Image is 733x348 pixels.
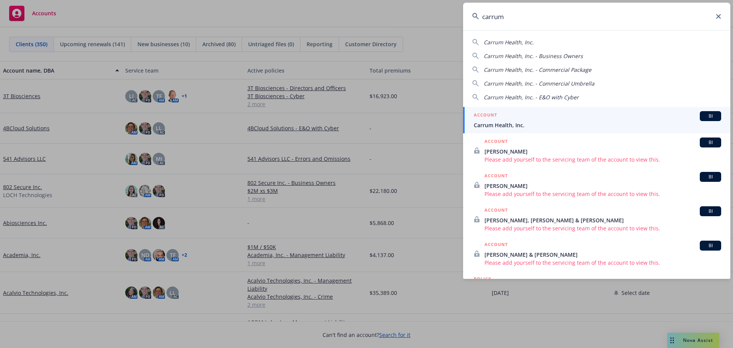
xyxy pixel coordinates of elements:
h5: POLICY [474,275,491,283]
span: Carrum Health, Inc. - Commercial Umbrella [484,80,594,87]
a: POLICY [463,271,730,304]
h5: ACCOUNT [474,111,497,120]
span: [PERSON_NAME] [484,182,721,190]
span: Carrum Health, Inc. [484,39,534,46]
span: Please add yourself to the servicing team of the account to view this. [484,190,721,198]
h5: ACCOUNT [484,241,508,250]
a: ACCOUNTBI[PERSON_NAME] & [PERSON_NAME]Please add yourself to the servicing team of the account to... [463,236,730,271]
h5: ACCOUNT [484,172,508,181]
span: Please add yourself to the servicing team of the account to view this. [484,224,721,232]
input: Search... [463,3,730,30]
span: Carrum Health, Inc. - Commercial Package [484,66,591,73]
span: [PERSON_NAME] & [PERSON_NAME] [484,251,721,259]
span: BI [703,242,718,249]
span: Carrum Health, Inc. - Business Owners [484,52,583,60]
a: ACCOUNTBI[PERSON_NAME], [PERSON_NAME] & [PERSON_NAME]Please add yourself to the servicing team of... [463,202,730,236]
span: [PERSON_NAME] [484,147,721,155]
span: BI [703,208,718,215]
span: [PERSON_NAME], [PERSON_NAME] & [PERSON_NAME] [484,216,721,224]
a: ACCOUNTBI[PERSON_NAME]Please add yourself to the servicing team of the account to view this. [463,133,730,168]
span: Carrum Health, Inc. - E&O with Cyber [484,94,579,101]
h5: ACCOUNT [484,138,508,147]
span: Carrum Health, Inc. [474,121,721,129]
span: BI [703,173,718,180]
a: ACCOUNTBI[PERSON_NAME]Please add yourself to the servicing team of the account to view this. [463,168,730,202]
span: Please add yourself to the servicing team of the account to view this. [484,259,721,267]
h5: ACCOUNT [484,206,508,215]
span: Please add yourself to the servicing team of the account to view this. [484,155,721,163]
a: ACCOUNTBICarrum Health, Inc. [463,107,730,133]
span: BI [703,113,718,120]
span: BI [703,139,718,146]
